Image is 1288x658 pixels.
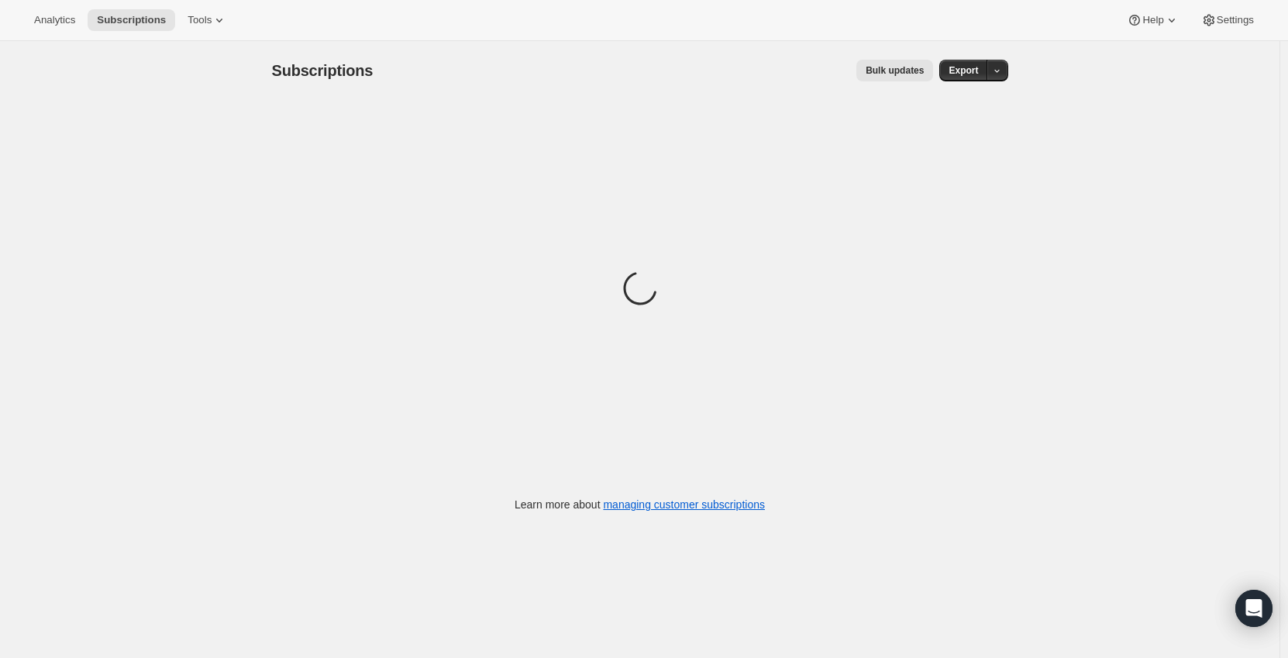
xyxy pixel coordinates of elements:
[856,60,933,81] button: Bulk updates
[1217,14,1254,26] span: Settings
[25,9,84,31] button: Analytics
[1142,14,1163,26] span: Help
[939,60,987,81] button: Export
[272,62,374,79] span: Subscriptions
[1192,9,1263,31] button: Settings
[866,64,924,77] span: Bulk updates
[1118,9,1188,31] button: Help
[34,14,75,26] span: Analytics
[88,9,175,31] button: Subscriptions
[188,14,212,26] span: Tools
[515,497,765,512] p: Learn more about
[97,14,166,26] span: Subscriptions
[949,64,978,77] span: Export
[1235,590,1273,627] div: Open Intercom Messenger
[603,498,765,511] a: managing customer subscriptions
[178,9,236,31] button: Tools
